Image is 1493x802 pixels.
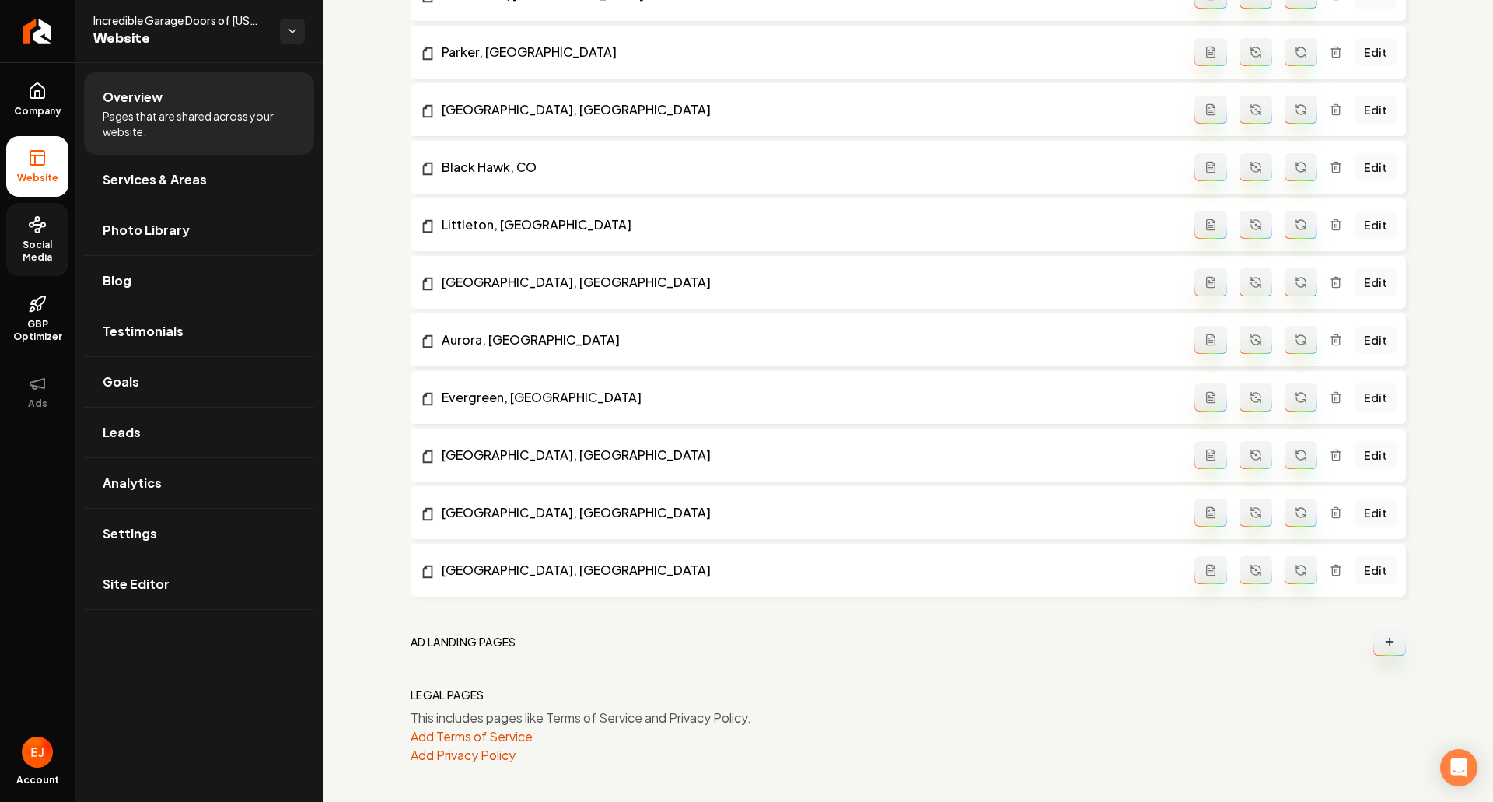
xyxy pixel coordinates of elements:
span: Photo Library [103,221,190,240]
div: Open Intercom Messenger [1440,749,1477,786]
span: Blog [103,271,131,290]
a: Settings [84,509,314,559]
button: Add admin page prompt [1194,96,1227,124]
button: Ads [6,362,68,422]
button: Add admin page prompt [1194,441,1227,469]
span: GBP Optimizer [6,318,68,343]
span: Account [16,774,59,786]
span: Goals [103,373,139,391]
a: Littleton, [GEOGRAPHIC_DATA] [420,215,1194,234]
button: Add admin page prompt [1194,153,1227,181]
img: Rebolt Logo [23,19,52,44]
a: GBP Optimizer [6,282,68,355]
a: Edit [1355,268,1397,296]
button: Add Privacy Policy [411,746,516,765]
a: Edit [1355,96,1397,124]
p: This includes pages like Terms of Service and Privacy Policy. [411,709,1406,727]
img: Eduard Joers [22,737,53,768]
a: Black Hawk, CO [420,158,1194,177]
h2: Ad landing pages [411,634,516,650]
span: Site Editor [103,575,170,594]
span: Company [8,105,68,117]
button: Add admin page prompt [1194,499,1227,527]
a: Company [6,69,68,130]
span: Services & Areas [103,170,207,189]
a: Goals [84,357,314,407]
a: Edit [1355,383,1397,412]
a: Edit [1355,211,1397,239]
span: Website [93,28,267,50]
a: Testimonials [84,306,314,356]
a: Edit [1355,326,1397,354]
span: Overview [103,88,163,107]
button: Add Terms of Service [411,727,533,746]
button: Open user button [22,737,53,768]
a: [GEOGRAPHIC_DATA], [GEOGRAPHIC_DATA] [420,100,1194,119]
span: Settings [103,524,157,543]
a: Parker, [GEOGRAPHIC_DATA] [420,43,1194,61]
button: Add admin page prompt [1194,326,1227,354]
button: Add admin page prompt [1194,383,1227,412]
span: Social Media [6,239,68,264]
a: Edit [1355,556,1397,584]
a: Aurora, [GEOGRAPHIC_DATA] [420,331,1194,349]
a: [GEOGRAPHIC_DATA], [GEOGRAPHIC_DATA] [420,561,1194,580]
h2: Legal Pages [411,687,484,702]
span: Pages that are shared across your website. [103,108,295,139]
span: Website [11,172,65,184]
a: Evergreen, [GEOGRAPHIC_DATA] [420,388,1194,407]
a: Services & Areas [84,155,314,205]
span: Testimonials [103,322,184,341]
a: [GEOGRAPHIC_DATA], [GEOGRAPHIC_DATA] [420,273,1194,292]
a: [GEOGRAPHIC_DATA], [GEOGRAPHIC_DATA] [420,503,1194,522]
a: Social Media [6,203,68,276]
button: Add admin page prompt [1194,38,1227,66]
button: Add admin page prompt [1194,211,1227,239]
button: Add admin page prompt [1194,268,1227,296]
a: Site Editor [84,559,314,609]
span: Incredible Garage Doors of [US_STATE] LLC [93,12,267,28]
a: Photo Library [84,205,314,255]
a: Edit [1355,38,1397,66]
a: Blog [84,256,314,306]
span: Analytics [103,474,162,492]
span: Leads [103,423,141,442]
a: Edit [1355,153,1397,181]
a: Edit [1355,441,1397,469]
a: [GEOGRAPHIC_DATA], [GEOGRAPHIC_DATA] [420,446,1194,464]
a: Edit [1355,499,1397,527]
a: Leads [84,408,314,457]
button: Add admin page prompt [1194,556,1227,584]
span: Ads [22,397,54,410]
a: Analytics [84,458,314,508]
